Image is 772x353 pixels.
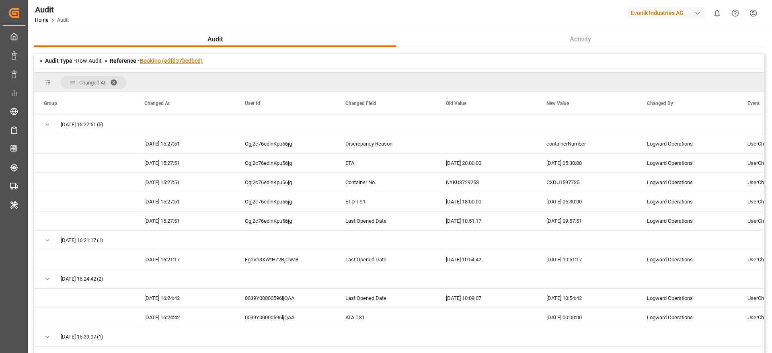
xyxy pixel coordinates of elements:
div: Discrepancy Reason [336,134,436,153]
div: Logward Operations [637,173,738,192]
div: [DATE] 10:54:42 [537,289,637,308]
div: [DATE] 16:24:42 [135,289,235,308]
div: [DATE] 16:24:42 [135,308,235,327]
span: (1) [97,328,103,346]
span: Changed At [79,80,105,86]
div: Last Opened Date [336,211,436,230]
div: Logward Operations [637,308,738,327]
div: ATA TS1 [336,308,436,327]
span: Changed At [144,101,170,106]
span: [DATE] 16:21:17 [61,231,96,250]
span: Group [44,101,57,106]
span: New Value [546,101,569,106]
span: Audit Type - [45,57,76,64]
div: [DATE] 18:00:00 [436,192,537,211]
div: Logward Operations [637,250,738,269]
span: Activity [567,35,594,44]
span: Old Value [446,101,466,106]
span: [DATE] 16:24:42 [61,270,96,288]
div: [DATE] 16:21:17 [135,250,235,269]
div: Ogj2c76edinKpu56jg [235,173,336,192]
span: (2) [97,270,103,288]
div: [DATE] 15:27:51 [135,134,235,153]
div: Last Opened Date [336,250,436,269]
button: Audit [34,32,396,47]
div: [DATE] 00:00:00 [537,308,637,327]
div: Ogj2c76edinKpu56jg [235,134,336,153]
div: [DATE] 09:57:51 [537,211,637,230]
div: [DATE] 10:09:07 [436,289,537,308]
span: Changed By [647,101,673,106]
div: Ogj2c76edinKpu56jg [235,211,336,230]
div: Ogj2c76edinKpu56jg [235,154,336,172]
div: FgeVh3XWtH72BjcsM8 [235,250,336,269]
div: 0039Y00000596ljQAA [235,289,336,308]
div: ETD TS1 [336,192,436,211]
div: [DATE] 10:51:17 [537,250,637,269]
div: NYKU3729253 [436,173,537,192]
span: User Id [245,101,260,106]
div: [DATE] 05:30:00 [537,154,637,172]
span: (5) [97,115,103,134]
div: [DATE] 15:27:51 [135,173,235,192]
div: Row Audit [45,57,102,65]
a: Booking (edfd37bcdbcd) [140,57,203,64]
div: Ogj2c76edinKpu56jg [235,192,336,211]
div: Logward Operations [637,134,738,153]
div: Logward Operations [637,154,738,172]
button: show 0 new notifications [708,4,726,22]
button: Activity [396,32,765,47]
div: Logward Operations [637,211,738,230]
div: Logward Operations [637,289,738,308]
div: [DATE] 05:30:00 [537,192,637,211]
div: 0039Y00000596ljQAA [235,308,336,327]
div: CXDU1597735 [537,173,637,192]
div: [DATE] 10:51:17 [436,211,537,230]
a: Home [35,17,48,23]
span: [DATE] 15:27:51 [61,115,96,134]
span: (1) [97,231,103,250]
span: Audit [204,35,226,44]
div: Evonik Industries AG [628,7,705,19]
span: Event [747,101,760,106]
div: [DATE] 10:54:42 [436,250,537,269]
div: Last Opened Date [336,289,436,308]
div: ETA [336,154,436,172]
button: Help Center [726,4,744,22]
span: [DATE] 15:39:07 [61,328,96,346]
div: Audit [35,4,69,16]
div: [DATE] 15:27:51 [135,211,235,230]
div: [DATE] 20:00:00 [436,154,537,172]
div: Container No. [336,173,436,192]
div: [DATE] 15:27:51 [135,192,235,211]
span: Changed Field [345,101,376,106]
span: Reference - [110,57,203,64]
div: containerNumber [537,134,637,153]
div: [DATE] 15:27:51 [135,154,235,172]
div: Logward Operations [637,192,738,211]
button: Evonik Industries AG [628,5,708,21]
